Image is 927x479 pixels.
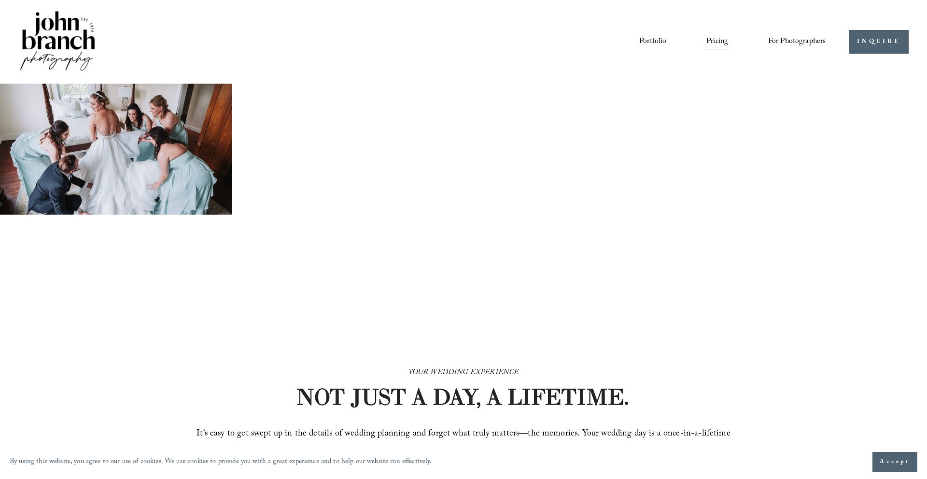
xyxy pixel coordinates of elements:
span: Accept [880,457,910,467]
span: For Photographers [768,34,826,49]
strong: NOT JUST A DAY, A LIFETIME. [296,383,629,411]
a: INQUIRE [849,30,908,54]
button: Accept [872,452,917,472]
a: Pricing [706,34,728,50]
a: folder dropdown [768,34,826,50]
em: YOUR WEDDING EXPERIENCE [408,366,519,379]
a: Portfolio [639,34,666,50]
span: It’s easy to get swept up in the details of wedding planning and forget what truly matters—the me... [184,427,744,477]
img: John Branch IV Photography [18,9,97,74]
p: By using this website, you agree to our use of cookies. We use cookies to provide you with a grea... [10,455,432,469]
